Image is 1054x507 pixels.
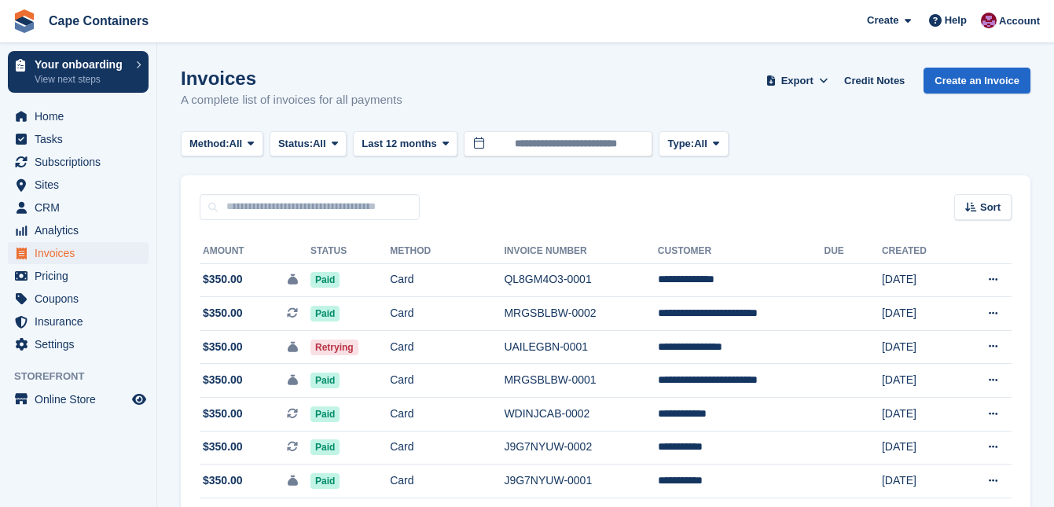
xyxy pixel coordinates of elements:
[278,136,313,152] span: Status:
[35,265,129,287] span: Pricing
[8,197,149,219] a: menu
[35,197,129,219] span: CRM
[867,13,898,28] span: Create
[203,305,243,321] span: $350.00
[882,239,957,264] th: Created
[694,136,707,152] span: All
[504,398,657,432] td: WDINJCAB-0002
[762,68,832,94] button: Export
[313,136,326,152] span: All
[8,242,149,264] a: menu
[390,297,504,331] td: Card
[35,59,128,70] p: Your onboarding
[8,310,149,332] a: menu
[35,388,129,410] span: Online Store
[8,51,149,93] a: Your onboarding View next steps
[181,68,402,89] h1: Invoices
[362,136,436,152] span: Last 12 months
[189,136,230,152] span: Method:
[659,131,728,157] button: Type: All
[230,136,243,152] span: All
[8,151,149,173] a: menu
[35,310,129,332] span: Insurance
[181,91,402,109] p: A complete list of invoices for all payments
[203,439,243,455] span: $350.00
[310,340,358,355] span: Retrying
[14,369,156,384] span: Storefront
[882,263,957,297] td: [DATE]
[504,297,657,331] td: MRGSBLBW-0002
[200,239,310,264] th: Amount
[504,239,657,264] th: Invoice Number
[390,239,504,264] th: Method
[8,128,149,150] a: menu
[504,364,657,398] td: MRGSBLBW-0001
[310,306,340,321] span: Paid
[310,406,340,422] span: Paid
[35,242,129,264] span: Invoices
[35,151,129,173] span: Subscriptions
[310,473,340,489] span: Paid
[353,131,457,157] button: Last 12 months
[310,239,390,264] th: Status
[838,68,911,94] a: Credit Notes
[270,131,347,157] button: Status: All
[882,465,957,498] td: [DATE]
[504,330,657,364] td: UAILEGBN-0001
[882,398,957,432] td: [DATE]
[35,174,129,196] span: Sites
[203,406,243,422] span: $350.00
[882,431,957,465] td: [DATE]
[658,239,824,264] th: Customer
[999,13,1040,29] span: Account
[181,131,263,157] button: Method: All
[35,128,129,150] span: Tasks
[390,263,504,297] td: Card
[882,364,957,398] td: [DATE]
[390,364,504,398] td: Card
[35,333,129,355] span: Settings
[8,105,149,127] a: menu
[130,390,149,409] a: Preview store
[504,465,657,498] td: J9G7NYUW-0001
[504,263,657,297] td: QL8GM4O3-0001
[203,339,243,355] span: $350.00
[35,219,129,241] span: Analytics
[203,271,243,288] span: $350.00
[8,288,149,310] a: menu
[35,288,129,310] span: Coupons
[8,174,149,196] a: menu
[390,398,504,432] td: Card
[310,439,340,455] span: Paid
[203,372,243,388] span: $350.00
[310,272,340,288] span: Paid
[203,472,243,489] span: $350.00
[42,8,155,34] a: Cape Containers
[882,330,957,364] td: [DATE]
[824,239,881,264] th: Due
[390,330,504,364] td: Card
[781,73,813,89] span: Export
[8,388,149,410] a: menu
[981,13,997,28] img: Matt Dollisson
[980,200,1001,215] span: Sort
[35,105,129,127] span: Home
[8,265,149,287] a: menu
[390,431,504,465] td: Card
[310,373,340,388] span: Paid
[390,465,504,498] td: Card
[504,431,657,465] td: J9G7NYUW-0002
[8,333,149,355] a: menu
[924,68,1030,94] a: Create an Invoice
[8,219,149,241] a: menu
[13,9,36,33] img: stora-icon-8386f47178a22dfd0bd8f6a31ec36ba5ce8667c1dd55bd0f319d3a0aa187defe.svg
[35,72,128,86] p: View next steps
[667,136,694,152] span: Type:
[945,13,967,28] span: Help
[882,297,957,331] td: [DATE]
